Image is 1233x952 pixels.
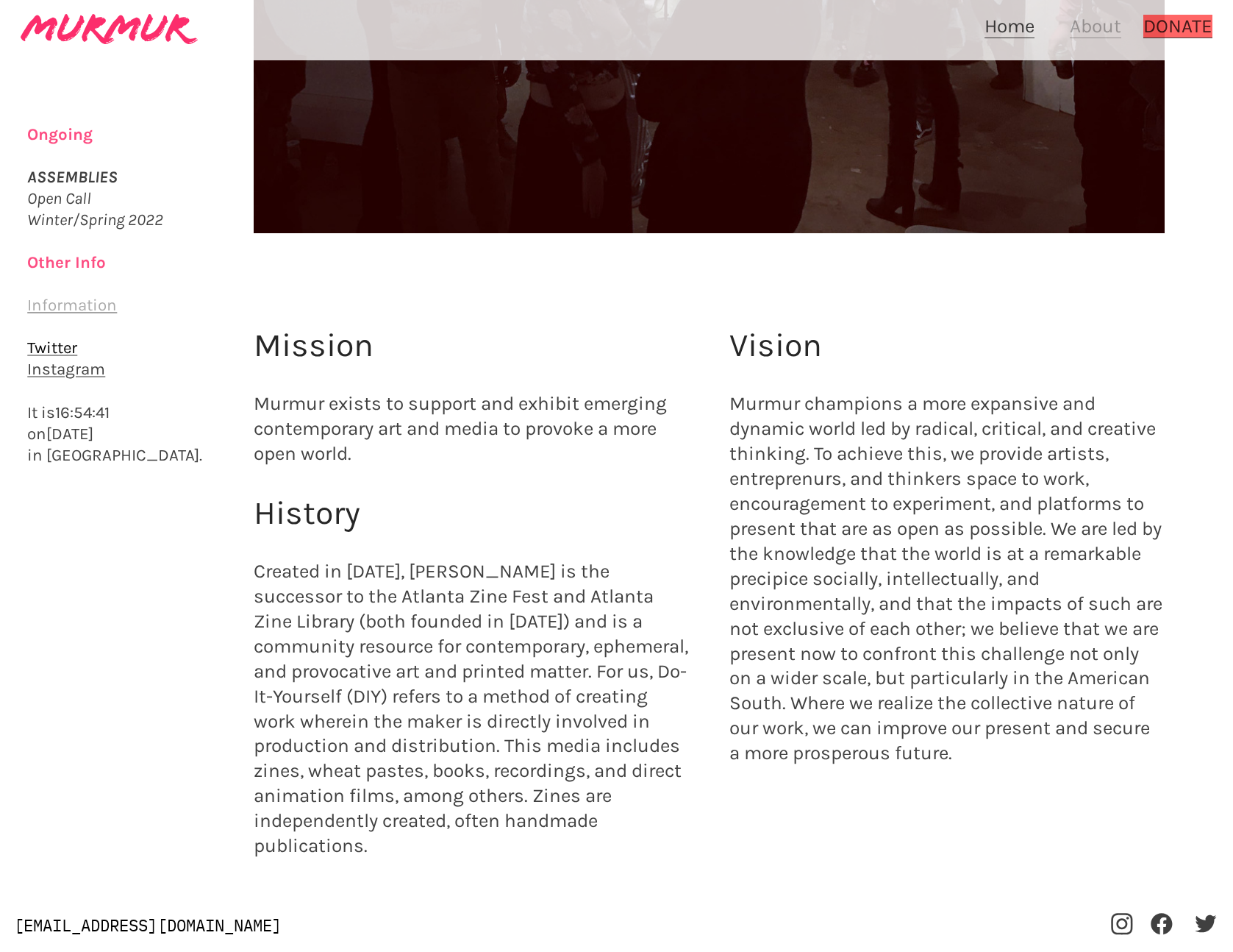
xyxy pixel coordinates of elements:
[729,324,1165,366] h2: Vision
[1193,914,1219,937] a: ︎
[27,359,105,379] a: Instagram
[27,295,117,315] a: Information
[709,303,1185,786] div: Murmur champions a more expansive and dynamic world led by radical, critical, and creative thinki...
[254,491,689,534] h2: History
[21,14,198,44] img: murmur-logo.svg
[233,303,710,904] div: Murmur exists to support and exhibit emerging contemporary art and media to provoke a more open w...
[1109,914,1135,937] a: ︎
[14,919,282,935] span: [EMAIL_ADDRESS][DOMAIN_NAME]
[254,324,689,366] h2: Mission
[1070,15,1121,38] a: About
[984,15,1034,38] a: Home
[27,338,77,358] a: Twitter
[1148,914,1175,937] a: ︎
[27,124,271,487] div: It is on in [GEOGRAPHIC_DATA].
[1143,15,1212,38] a: DONATE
